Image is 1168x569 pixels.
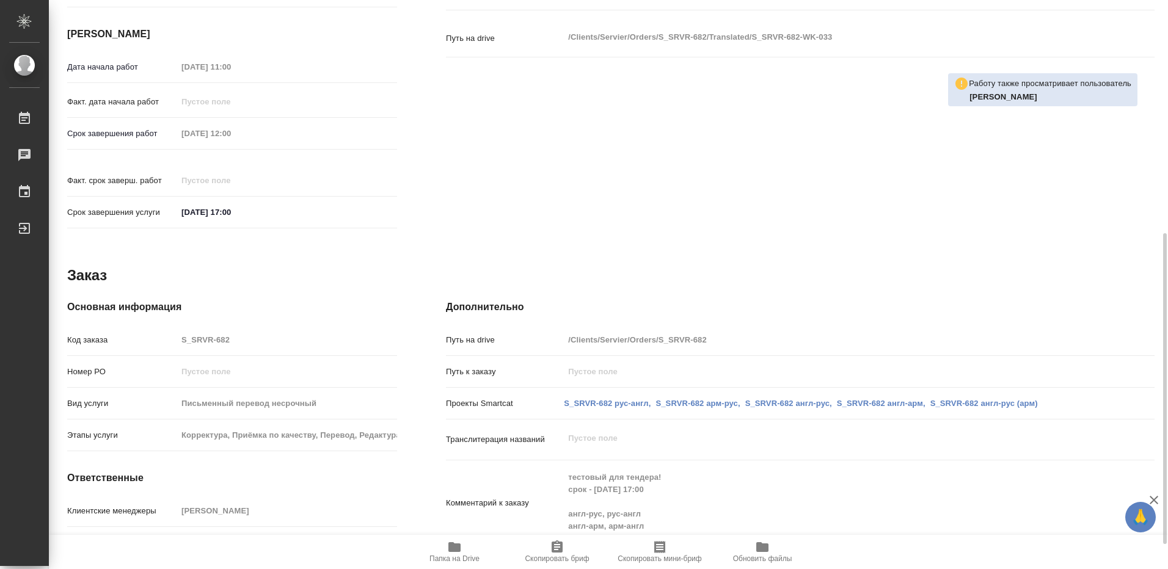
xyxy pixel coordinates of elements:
[67,175,177,187] p: Факт. срок заверш. работ
[525,554,589,563] span: Скопировать бриф
[177,331,397,349] input: Пустое поле
[446,300,1155,314] h4: Дополнительно
[506,535,608,569] button: Скопировать бриф
[67,128,177,140] p: Срок завершения работ
[564,467,1095,537] textarea: тестовый для тендера! срок - [DATE] 17:00 англ-рус, рус-англ англ-арм, арм-англ
[177,93,284,111] input: Пустое поле
[177,534,397,551] input: Пустое поле
[177,426,397,444] input: Пустое поле
[711,535,814,569] button: Обновить файлы
[177,125,284,142] input: Пустое поле
[177,502,397,520] input: Пустое поле
[1130,504,1151,530] span: 🙏
[177,172,284,189] input: Пустое поле
[67,366,177,378] p: Номер РО
[655,399,740,408] a: S_SRVR-682 арм-рус,
[67,96,177,108] p: Факт. дата начала работ
[67,334,177,346] p: Код заказа
[67,471,397,485] h4: Ответственные
[67,266,107,285] h2: Заказ
[67,429,177,441] p: Этапы услуги
[969,91,1131,103] p: Никитина Полина
[67,397,177,410] p: Вид услуги
[446,334,564,346] p: Путь на drive
[403,535,506,569] button: Папка на Drive
[837,399,925,408] a: S_SRVR-682 англ-арм,
[67,61,177,73] p: Дата начала работ
[564,27,1095,48] textarea: /Clients/Servier/Orders/S_SRVR-682/Translated/S_SRVR-682-WK-033
[67,27,397,42] h4: [PERSON_NAME]
[446,397,564,410] p: Проекты Smartcat
[564,399,651,408] a: S_SRVR-682 рус-англ,
[446,366,564,378] p: Путь к заказу
[564,363,1095,380] input: Пустое поле
[446,433,564,446] p: Транслитерация названий
[608,535,711,569] button: Скопировать мини-бриф
[1125,502,1156,532] button: 🙏
[177,58,284,76] input: Пустое поле
[618,554,701,563] span: Скопировать мини-бриф
[969,92,1037,101] b: [PERSON_NAME]
[745,399,832,408] a: S_SRVR-682 англ-рус,
[67,505,177,517] p: Клиентские менеджеры
[733,554,792,563] span: Обновить файлы
[67,206,177,219] p: Срок завершения услуги
[446,497,564,509] p: Комментарий к заказу
[177,363,397,380] input: Пустое поле
[67,300,397,314] h4: Основная информация
[564,331,1095,349] input: Пустое поле
[969,78,1131,90] p: Работу также просматривает пользователь
[177,394,397,412] input: Пустое поле
[446,32,564,45] p: Путь на drive
[177,203,284,221] input: ✎ Введи что-нибудь
[429,554,480,563] span: Папка на Drive
[930,399,1038,408] a: S_SRVR-682 англ-рус (арм)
